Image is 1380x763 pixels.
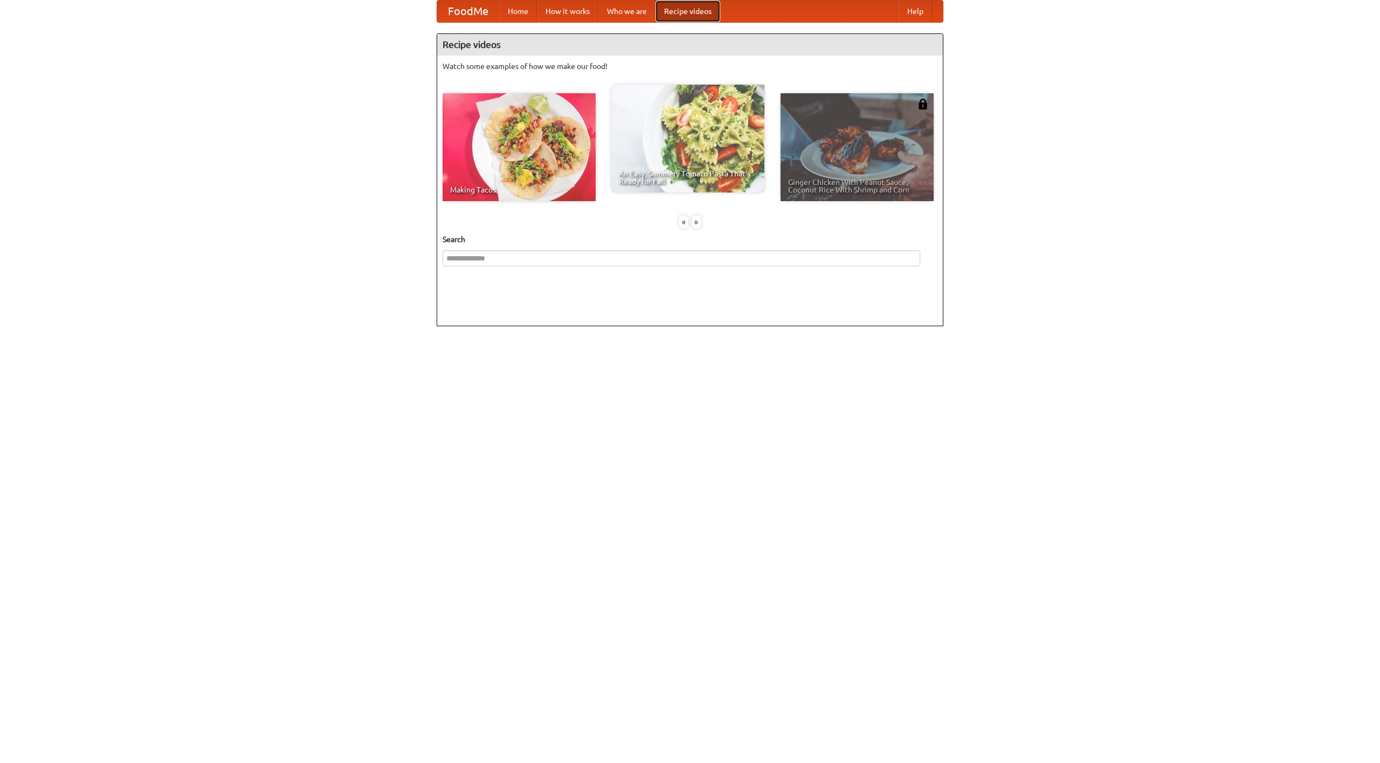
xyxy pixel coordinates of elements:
a: FoodMe [437,1,499,22]
div: » [692,215,701,229]
a: Making Tacos [443,93,596,201]
span: Making Tacos [450,186,588,194]
a: Recipe videos [655,1,720,22]
h5: Search [443,234,937,245]
a: An Easy, Summery Tomato Pasta That's Ready for Fall [611,85,764,193]
img: 483408.png [917,99,928,109]
h4: Recipe videos [437,34,943,56]
a: Help [899,1,932,22]
p: Watch some examples of how we make our food! [443,61,937,72]
a: Home [499,1,537,22]
div: « [679,215,688,229]
span: An Easy, Summery Tomato Pasta That's Ready for Fall [619,170,757,185]
a: How it works [537,1,598,22]
a: Who we are [598,1,655,22]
